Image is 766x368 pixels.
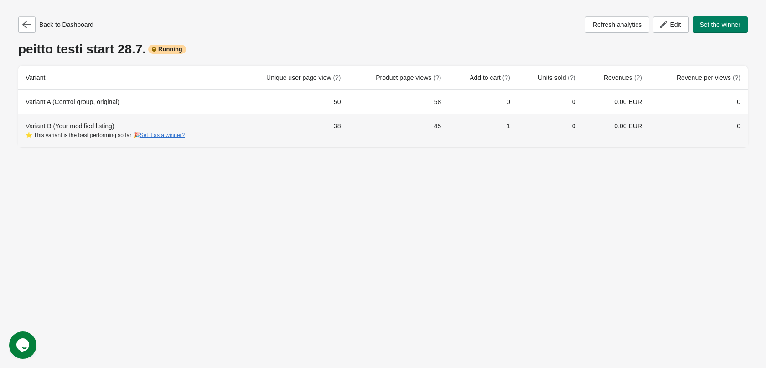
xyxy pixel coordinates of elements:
td: 0 [649,114,748,147]
div: Variant B (Your modified listing) [26,121,229,140]
td: 0 [518,114,583,147]
span: Add to cart [470,74,510,81]
button: Refresh analytics [585,16,649,33]
iframe: chat widget [9,331,38,359]
td: 38 [236,114,348,147]
td: 0 [448,90,517,114]
span: Set the winner [700,21,741,28]
button: Edit [653,16,688,33]
button: Set the winner [693,16,748,33]
span: Units sold [538,74,575,81]
div: Back to Dashboard [18,16,93,33]
td: 1 [448,114,517,147]
span: (?) [502,74,510,81]
span: (?) [634,74,642,81]
th: Variant [18,66,236,90]
span: Revenue per views [677,74,740,81]
td: 45 [348,114,449,147]
span: (?) [733,74,740,81]
td: 50 [236,90,348,114]
span: Revenues [604,74,642,81]
div: ⭐ This variant is the best performing so far 🎉 [26,131,229,140]
td: 0.00 EUR [583,90,649,114]
span: (?) [568,74,575,81]
td: 0.00 EUR [583,114,649,147]
span: Unique user page view [266,74,341,81]
span: (?) [433,74,441,81]
span: (?) [333,74,341,81]
td: 0 [518,90,583,114]
div: Running [148,45,186,54]
td: 0 [649,90,748,114]
button: Set it as a winner? [140,132,185,138]
span: Edit [670,21,681,28]
div: Variant A (Control group, original) [26,97,229,106]
span: Refresh analytics [593,21,642,28]
span: Product page views [376,74,441,81]
div: peitto testi start 28.7. [18,42,748,57]
td: 58 [348,90,449,114]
